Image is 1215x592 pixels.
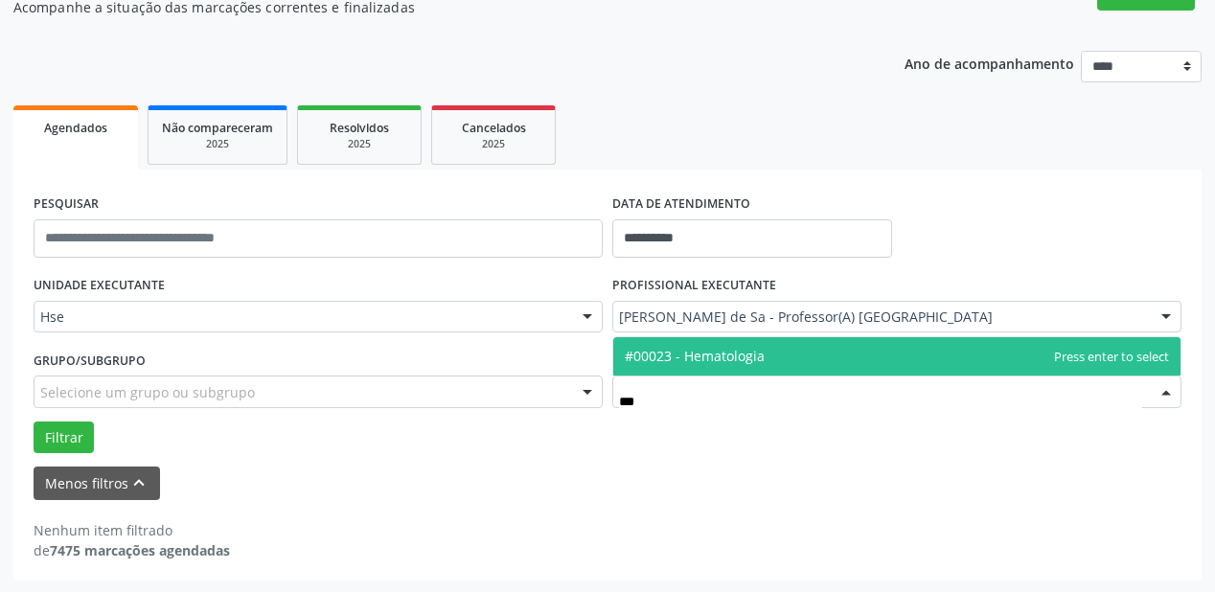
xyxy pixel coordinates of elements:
label: PESQUISAR [34,190,99,219]
label: Grupo/Subgrupo [34,346,146,376]
strong: 7475 marcações agendadas [50,541,230,559]
span: Resolvidos [330,120,389,136]
label: DATA DE ATENDIMENTO [612,190,750,219]
div: Nenhum item filtrado [34,520,230,540]
span: Não compareceram [162,120,273,136]
div: 2025 [162,137,273,151]
i: keyboard_arrow_up [128,472,149,493]
span: Cancelados [462,120,526,136]
span: Selecione um grupo ou subgrupo [40,382,255,402]
button: Filtrar [34,421,94,454]
div: 2025 [311,137,407,151]
span: Hse [40,307,563,327]
label: PROFISSIONAL EXECUTANTE [612,271,776,301]
div: 2025 [446,137,541,151]
label: UNIDADE EXECUTANTE [34,271,165,301]
p: Ano de acompanhamento [905,51,1074,75]
span: #00023 - Hematologia [625,347,765,365]
span: Agendados [44,120,107,136]
button: Menos filtroskeyboard_arrow_up [34,467,160,500]
div: de [34,540,230,560]
span: [PERSON_NAME] de Sa - Professor(A) [GEOGRAPHIC_DATA] [619,307,1142,327]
